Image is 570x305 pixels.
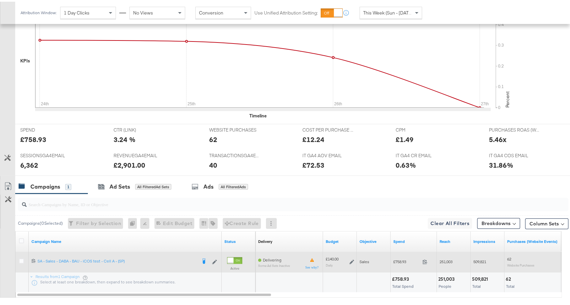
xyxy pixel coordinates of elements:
[393,257,420,262] span: £758.93
[227,265,242,269] label: Active
[489,151,539,157] span: IT GA4 COS EMAIL
[440,237,468,243] a: The number of people your ad was served to.
[506,282,515,287] span: Total
[65,182,71,188] div: 1
[473,257,486,262] span: 509,821
[18,219,63,225] div: Campaigns ( 0 Selected)
[20,133,46,143] div: £758.93
[114,151,164,157] span: REVENUEGA4EMAIL
[392,274,411,281] div: £758.93
[258,237,272,243] div: Delivery
[363,8,414,14] span: This Week (Sun - [DATE])
[489,133,506,143] div: 5.46x
[114,133,135,143] div: 3.24 %
[109,181,130,189] div: Ad Sets
[489,159,513,168] div: 31.86%
[396,125,446,132] span: CPM
[507,255,511,260] span: 62
[258,262,290,266] sub: Some Ad Sets Inactive
[30,181,60,189] div: Campaigns
[254,8,318,15] label: Use Unified Attribution Setting:
[20,125,71,132] span: SPEND
[396,151,446,157] span: IT GA4 CR EMAIL
[209,159,217,168] div: 40
[507,237,569,243] a: The number of times a purchase was made tracked by your Custom Audience pixel on your website aft...
[472,274,490,281] div: 509,821
[31,237,219,243] a: Your campaign name.
[326,255,339,260] div: £140.00
[326,237,354,243] a: The maximum amount you're willing to spend on your ads, on average each day or over the lifetime ...
[219,182,248,188] div: All Filtered Ads
[114,159,145,168] div: £2,901.00
[64,8,90,14] span: 1 Day Clicks
[249,111,267,117] div: Timeline
[430,218,469,226] span: Clear All Filters
[302,133,324,143] div: £12.24
[224,237,253,243] a: Shows the current state of your Ad Campaign.
[473,237,502,243] a: The number of times your ad was served. On mobile apps an ad is counted as served the first time ...
[360,237,388,243] a: Your campaign's objective.
[27,193,518,206] input: Search Campaigns by Name, ID or Objective
[525,217,568,227] button: Column Sets
[489,125,539,132] span: PURCHASES ROAS (WEBSITE EVENTS)
[477,216,520,227] button: Breakdowns
[472,282,481,287] span: Total
[128,216,140,227] div: 0
[326,261,333,266] sub: Daily
[209,133,217,143] div: 62
[38,257,197,262] div: SA - Sales - DABA - BAU - iCOS test - Cell A - (SP)
[302,159,324,168] div: £72.53
[302,125,353,132] span: COST PER PURCHASE (WEBSITE EVENTS)
[20,159,38,168] div: 6,362
[38,257,197,264] a: SA - Sales - DABA - BAU - iCOS test - Cell A - (SP)
[20,151,71,157] span: SESSIONSGA4EMAIL
[263,256,281,261] span: Delivering
[440,257,452,262] span: 251,003
[506,274,513,281] div: 62
[439,282,451,287] span: People
[20,56,30,62] div: KPIs
[114,125,164,132] span: CTR (LINK)
[209,151,260,157] span: TRANSACTIONSGA4EMAIL
[507,261,535,266] sub: Website Purchases
[438,274,456,281] div: 251,003
[199,8,223,14] span: Conversion
[133,8,153,14] span: No Views
[203,181,214,189] div: Ads
[209,125,260,132] span: WEBSITE PURCHASES
[135,182,171,188] div: All Filtered Ad Sets
[393,237,434,243] a: The total amount spent to date.
[504,90,511,106] text: Percent
[258,237,272,243] a: Reflects the ability of your Ad Campaign to achieve delivery based on ad states, schedule and bud...
[396,133,414,143] div: £1.49
[428,216,472,227] button: Clear All Filters
[302,151,353,157] span: IT GA4 AOV EMAIL
[360,257,369,262] span: Sales
[396,159,416,168] div: 0.63%
[20,9,57,13] div: Attribution Window:
[392,282,414,287] span: Total Spend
